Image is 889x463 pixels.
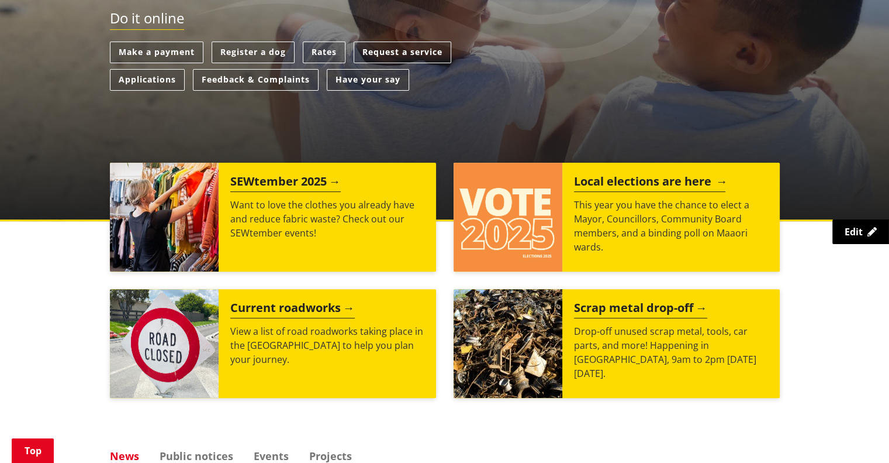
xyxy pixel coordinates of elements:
[12,438,54,463] a: Top
[230,301,355,318] h2: Current roadworks
[212,42,295,63] a: Register a dog
[110,451,139,461] a: News
[574,301,707,318] h2: Scrap metal drop-off
[454,163,780,272] a: Local elections are here This year you have the chance to elect a Mayor, Councillors, Community B...
[110,163,219,272] img: SEWtember
[327,69,409,91] a: Have your say
[193,69,319,91] a: Feedback & Complaints
[160,451,233,461] a: Public notices
[110,10,184,30] h2: Do it online
[303,42,345,63] a: Rates
[454,289,562,398] img: Scrap metal collection
[230,174,341,192] h2: SEWtember 2025
[110,289,436,398] a: Current roadworks View a list of road roadworks taking place in the [GEOGRAPHIC_DATA] to help you...
[230,324,424,366] p: View a list of road roadworks taking place in the [GEOGRAPHIC_DATA] to help you plan your journey.
[354,42,451,63] a: Request a service
[832,220,889,244] a: Edit
[574,198,768,254] p: This year you have the chance to elect a Mayor, Councillors, Community Board members, and a bindi...
[254,451,289,461] a: Events
[845,225,863,238] span: Edit
[110,42,203,63] a: Make a payment
[230,198,424,240] p: Want to love the clothes you already have and reduce fabric waste? Check out our SEWtember events!
[110,163,436,272] a: SEWtember 2025 Want to love the clothes you already have and reduce fabric waste? Check out our S...
[309,451,352,461] a: Projects
[110,69,185,91] a: Applications
[110,289,219,398] img: Road closed sign
[454,289,780,398] a: A massive pile of rusted scrap metal, including wheels and various industrial parts, under a clea...
[574,324,768,380] p: Drop-off unused scrap metal, tools, car parts, and more! Happening in [GEOGRAPHIC_DATA], 9am to 2...
[574,174,725,192] h2: Local elections are here
[454,163,562,272] img: Vote 2025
